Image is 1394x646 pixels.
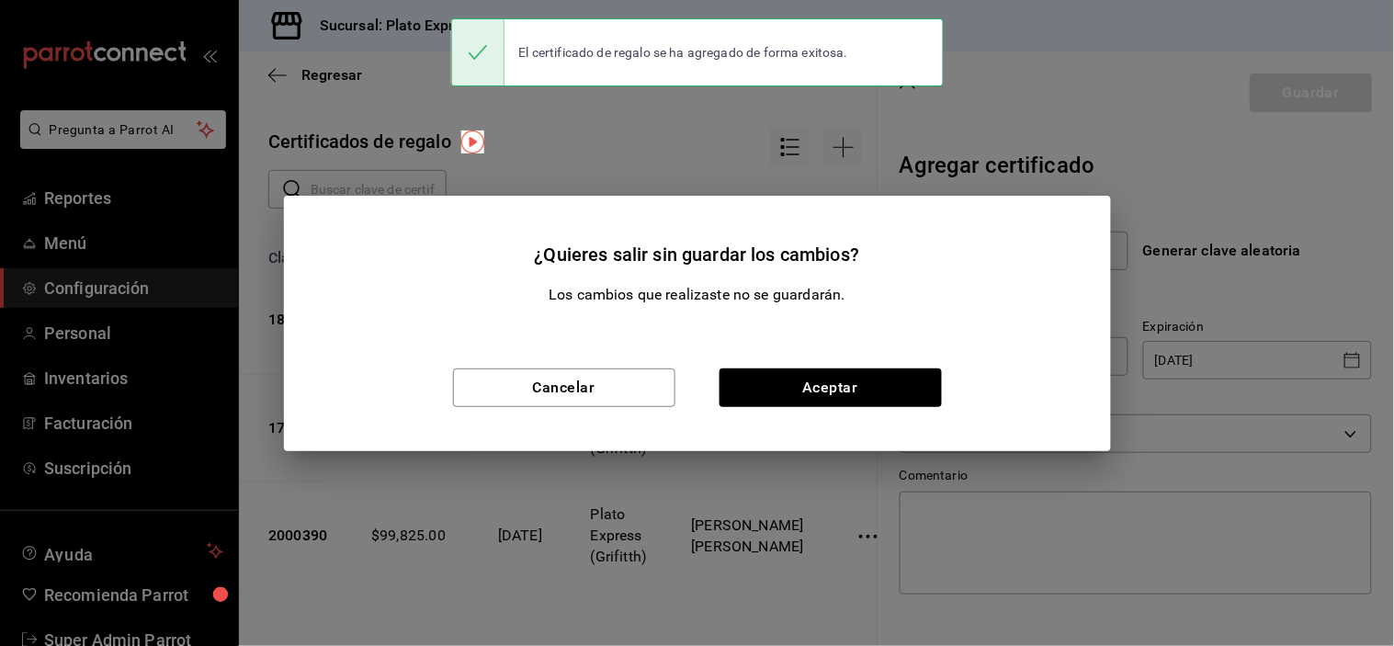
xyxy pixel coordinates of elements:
[461,130,484,153] img: Tooltip marker
[504,32,864,73] div: El certificado de regalo se ha agregado de forma exitosa.
[453,368,675,407] button: Cancelar
[720,368,942,407] button: Aceptar
[284,196,1111,284] h2: ¿Quieres salir sin guardar los cambios?
[549,284,844,306] p: Los cambios que realizaste no se guardarán.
